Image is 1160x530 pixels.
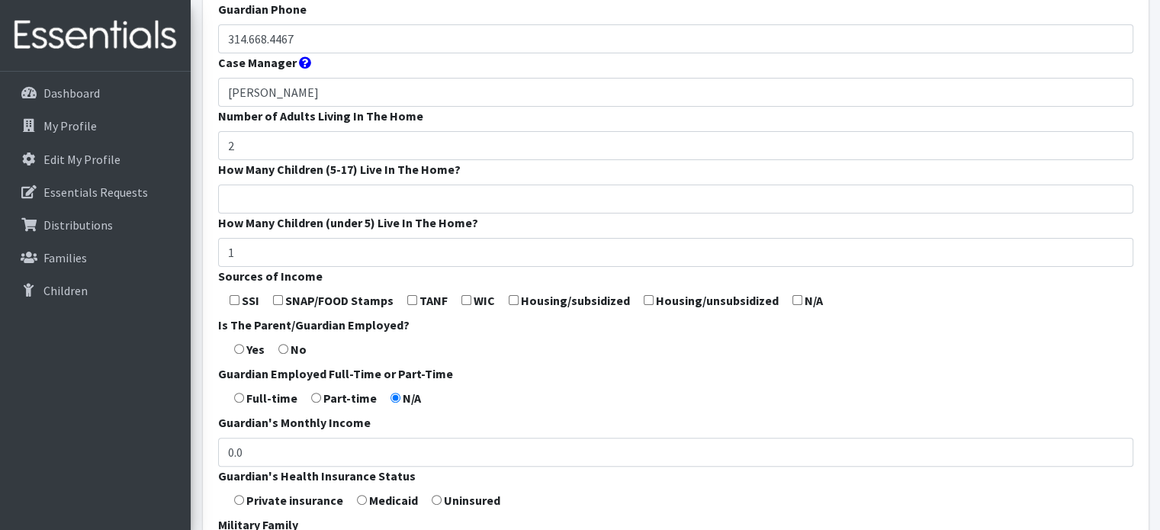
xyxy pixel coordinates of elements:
[242,291,259,310] label: SSI
[218,214,478,232] label: How Many Children (under 5) Live In The Home?
[6,210,185,240] a: Distributions
[43,152,120,167] p: Edit My Profile
[291,340,307,358] label: No
[6,243,185,273] a: Families
[246,389,297,407] label: Full-time
[403,389,421,407] label: N/A
[444,491,500,509] label: Uninsured
[6,177,185,207] a: Essentials Requests
[419,291,448,310] label: TANF
[805,291,823,310] label: N/A
[299,56,311,69] i: Person at the agency who is assigned to this family.
[6,10,185,61] img: HumanEssentials
[218,107,423,125] label: Number of Adults Living In The Home
[6,111,185,141] a: My Profile
[474,291,495,310] label: WIC
[218,467,416,485] label: Guardian's Health Insurance Status
[6,78,185,108] a: Dashboard
[43,85,100,101] p: Dashboard
[369,491,418,509] label: Medicaid
[323,389,377,407] label: Part-time
[246,491,343,509] label: Private insurance
[285,291,394,310] label: SNAP/FOOD Stamps
[218,413,371,432] label: Guardian's Monthly Income
[218,365,453,383] label: Guardian Employed Full-Time or Part-Time
[43,185,148,200] p: Essentials Requests
[43,118,97,133] p: My Profile
[656,291,779,310] label: Housing/unsubsidized
[246,340,265,358] label: Yes
[218,267,323,285] label: Sources of Income
[43,250,87,265] p: Families
[521,291,630,310] label: Housing/subsidized
[43,217,113,233] p: Distributions
[6,275,185,306] a: Children
[218,160,461,178] label: How Many Children (5-17) Live In The Home?
[43,283,88,298] p: Children
[6,144,185,175] a: Edit My Profile
[218,316,410,334] label: Is The Parent/Guardian Employed?
[218,53,297,72] label: Case Manager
